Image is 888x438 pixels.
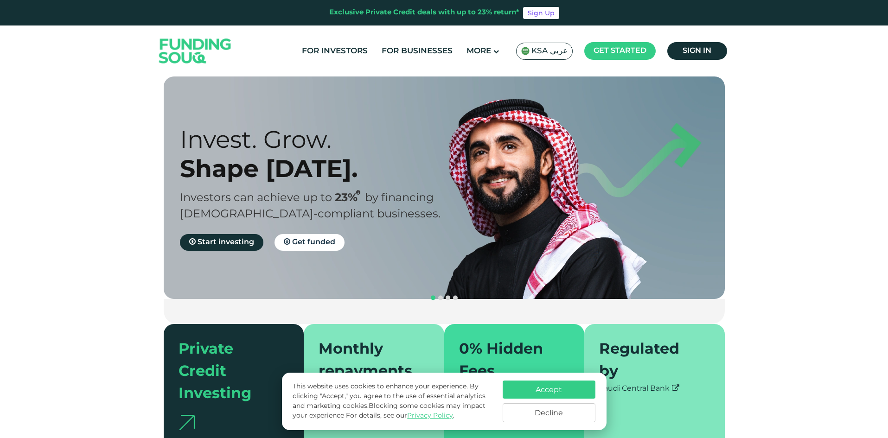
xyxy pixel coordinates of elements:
a: For Investors [300,44,370,59]
div: Regulated by [599,339,699,383]
img: arrow [179,415,195,430]
span: More [466,47,491,55]
button: navigation [429,294,437,302]
span: Start investing [198,239,254,246]
div: Invest. Grow. [180,125,460,154]
div: Exclusive Private Credit deals with up to 23% return* [329,7,519,18]
span: For details, see our . [346,413,454,419]
div: Shape [DATE]. [180,154,460,183]
a: Get funded [275,234,345,251]
span: Get started [594,47,646,54]
span: Get funded [292,239,335,246]
button: navigation [444,294,452,302]
a: Sign Up [523,7,559,19]
div: 0% Hidden Fees [459,339,559,383]
a: Privacy Policy [407,413,453,419]
span: Investors can achieve up to [180,193,332,203]
div: Saudi Central Bank [599,383,710,394]
p: This website uses cookies to enhance your experience. By clicking "Accept," you agree to the use ... [293,382,493,421]
img: Logo [150,28,241,75]
i: 23% IRR (expected) ~ 15% Net yield (expected) [356,190,360,195]
button: navigation [452,294,459,302]
a: Sign in [667,42,727,60]
div: Monthly repayments [319,339,418,383]
span: Blocking some cookies may impact your experience [293,403,486,419]
button: navigation [437,294,444,302]
button: Accept [503,381,595,399]
button: Decline [503,403,595,422]
span: Sign in [683,47,711,54]
a: Start investing [180,234,263,251]
div: Private Credit Investing [179,339,278,406]
a: For Businesses [379,44,455,59]
span: KSA عربي [531,46,568,57]
span: 23% [335,193,365,203]
img: SA Flag [521,47,530,55]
